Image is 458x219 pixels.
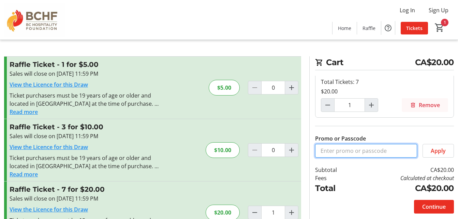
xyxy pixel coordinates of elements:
a: Raffle [357,22,381,34]
span: Tickets [406,25,423,32]
div: $20.00 [321,87,448,96]
a: View the Licence for this Draw [10,143,88,151]
div: Sales will close on [DATE] 11:59 PM [10,70,159,78]
button: Log In [394,5,420,16]
button: Help [381,21,395,35]
button: Cart [433,21,446,34]
span: Home [338,25,351,32]
span: CA$20.00 [415,56,454,69]
td: Fees [315,174,355,182]
button: Increment by one [285,206,298,219]
div: $5.00 [209,80,240,96]
h2: Cart [315,56,454,70]
a: Tickets [401,22,428,34]
td: Subtotal [315,166,355,174]
span: Apply [431,147,446,155]
button: Read more [10,170,38,178]
button: Sign Up [423,5,454,16]
button: Decrement by one [248,206,261,219]
h3: Raffle Ticket - 7 for $20.00 [10,184,159,194]
div: Total Tickets: 7 [321,78,448,86]
button: Decrement by one [321,99,334,112]
td: Total [315,182,355,194]
button: Remove [402,98,448,112]
div: Sales will close on [DATE] 11:59 PM [10,132,159,140]
button: Continue [414,200,454,214]
span: Sign Up [429,6,448,14]
a: View the Licence for this Draw [10,81,88,88]
button: Increment by one [285,81,298,94]
button: Read more [10,108,38,116]
input: Raffle Ticket (7 for $20.00) Quantity [334,98,365,112]
td: Calculated at checkout [355,174,454,182]
td: CA$20.00 [355,166,454,174]
input: Raffle Ticket Quantity [261,81,285,94]
div: $10.00 [206,142,240,158]
span: Remove [419,101,440,109]
h3: Raffle Ticket - 1 for $5.00 [10,59,159,70]
input: Enter promo or passcode [315,144,417,158]
button: Increment by one [285,144,298,157]
input: Raffle Ticket Quantity [261,143,285,157]
span: Continue [422,203,446,211]
a: View the Licence for this Draw [10,206,88,213]
div: Sales will close on [DATE] 11:59 PM [10,194,159,203]
span: Raffle [363,25,375,32]
div: Ticket purchasers must be 19 years of age or older and located in [GEOGRAPHIC_DATA] at the time o... [10,154,159,170]
h3: Raffle Ticket - 3 for $10.00 [10,122,159,132]
img: BC Hospitality Foundation's Logo [4,3,65,37]
td: CA$20.00 [355,182,454,194]
label: Promo or Passcode [315,134,366,143]
button: Apply [423,144,454,158]
button: Increment by one [365,99,378,112]
div: Ticket purchasers must be 19 years of age or older and located in [GEOGRAPHIC_DATA] at the time o... [10,91,159,108]
a: Home [333,22,357,34]
span: Log In [400,6,415,14]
